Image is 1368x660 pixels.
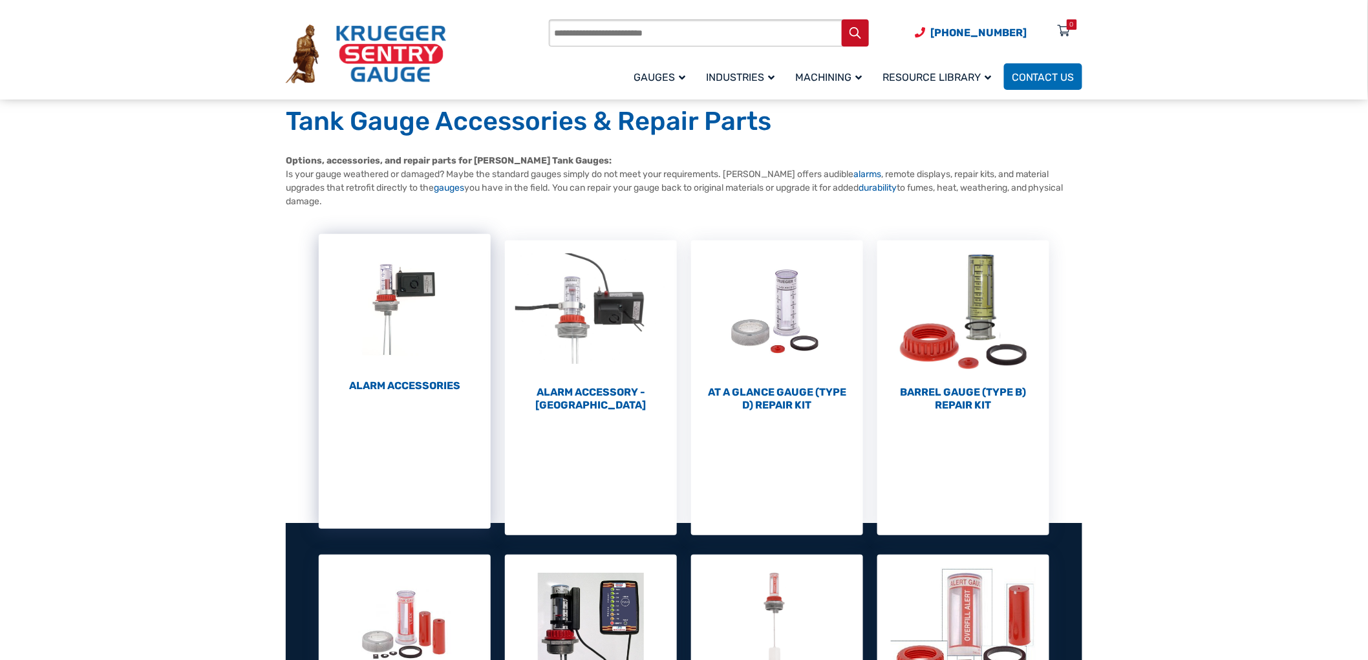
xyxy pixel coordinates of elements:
p: Is your gauge weathered or damaged? Maybe the standard gauges simply do not meet your requirement... [286,154,1082,208]
a: Visit product category Barrel Gauge (Type B) Repair Kit [877,240,1049,412]
h2: Barrel Gauge (Type B) Repair Kit [877,386,1049,412]
a: Visit product category Alarm Accessory - DC [505,240,677,412]
a: gauges [434,182,464,193]
a: durability [859,182,897,193]
a: alarms [853,169,881,180]
img: Alarm Accessory - DC [505,240,677,383]
span: Machining [795,71,862,83]
img: Alarm Accessories [319,234,491,376]
a: Contact Us [1004,63,1082,90]
a: Gauges [626,61,698,92]
img: At a Glance Gauge (Type D) Repair Kit [691,240,863,383]
strong: Options, accessories, and repair parts for [PERSON_NAME] Tank Gauges: [286,155,612,166]
img: Barrel Gauge (Type B) Repair Kit [877,240,1049,383]
a: Phone Number (920) 434-8860 [915,25,1027,41]
div: 0 [1070,19,1074,30]
h1: Tank Gauge Accessories & Repair Parts [286,105,1082,138]
h2: Alarm Accessories [319,379,491,392]
span: Industries [706,71,775,83]
a: Machining [787,61,875,92]
span: Gauges [634,71,685,83]
img: Krueger Sentry Gauge [286,25,446,84]
h2: At a Glance Gauge (Type D) Repair Kit [691,386,863,412]
a: Visit product category Alarm Accessories [319,234,491,392]
a: Resource Library [875,61,1004,92]
span: Resource Library [882,71,991,83]
span: Contact Us [1012,71,1074,83]
h2: Alarm Accessory - [GEOGRAPHIC_DATA] [505,386,677,412]
span: [PHONE_NUMBER] [930,27,1027,39]
a: Industries [698,61,787,92]
a: Visit product category At a Glance Gauge (Type D) Repair Kit [691,240,863,412]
